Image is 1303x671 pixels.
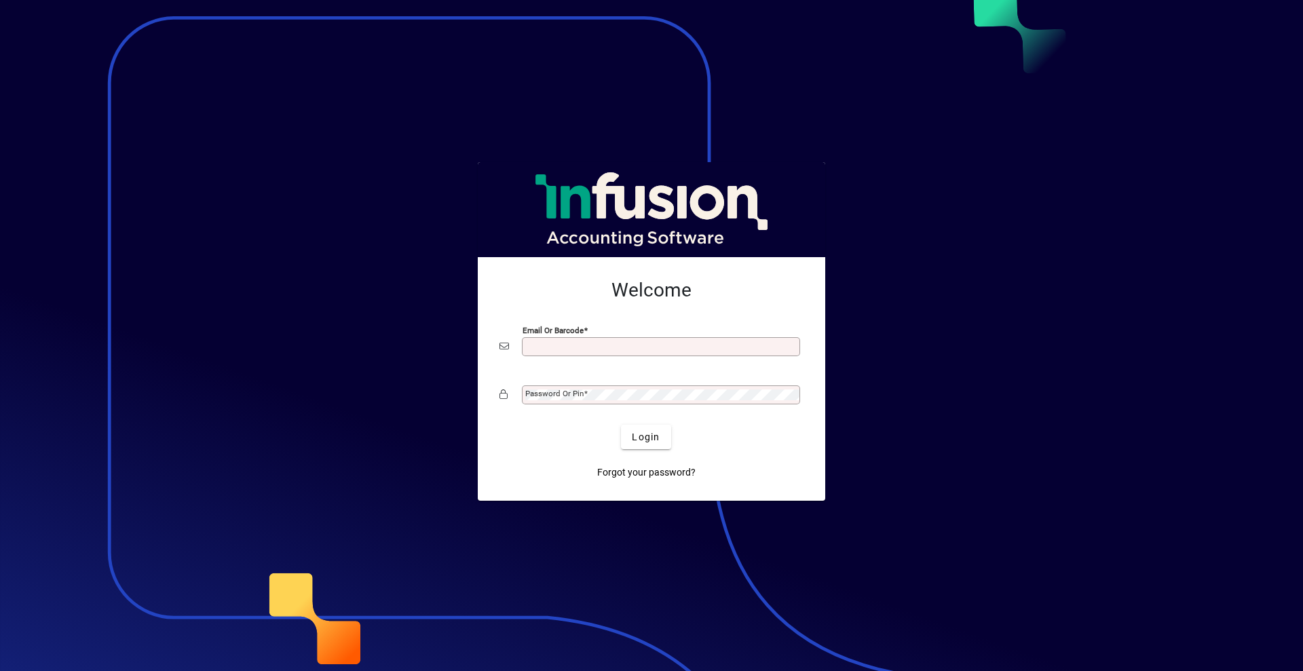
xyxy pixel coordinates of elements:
[621,425,671,449] button: Login
[523,326,584,335] mat-label: Email or Barcode
[592,460,701,484] a: Forgot your password?
[499,279,804,302] h2: Welcome
[525,389,584,398] mat-label: Password or Pin
[597,465,696,480] span: Forgot your password?
[632,430,660,444] span: Login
